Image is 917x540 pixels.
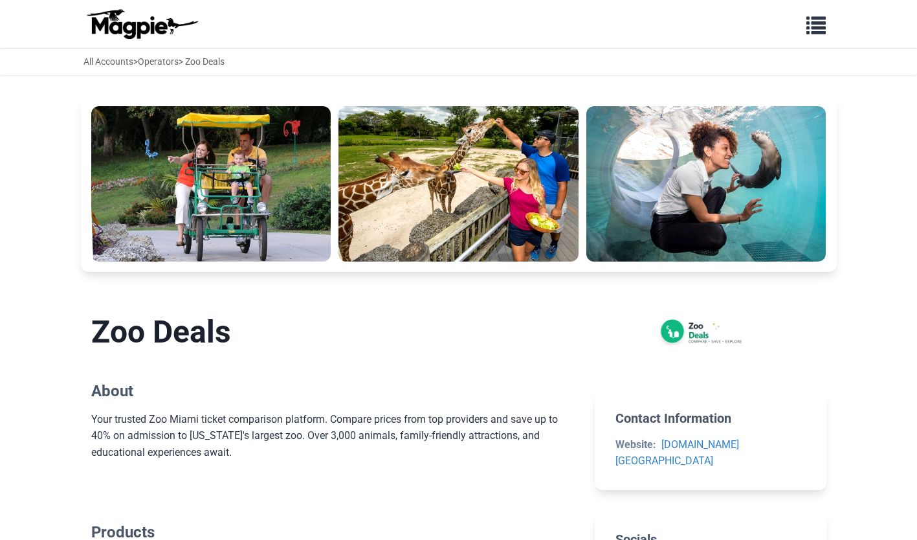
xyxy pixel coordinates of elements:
img: Zoo Deals logo [648,313,773,348]
img: logo-ab69f6fb50320c5b225c76a69d11143b.png [83,8,200,39]
a: All Accounts [83,56,133,67]
img: Zoo Miami Tickets [586,106,826,262]
div: Your trusted Zoo Miami ticket comparison platform. Compare prices from top providers and save up ... [91,411,575,461]
a: [DOMAIN_NAME][GEOGRAPHIC_DATA] [615,438,739,467]
h2: Contact Information [615,411,805,426]
img: Zoo Miami Tickets [338,106,579,262]
h1: Zoo Deals [91,313,575,351]
h2: About [91,382,575,401]
img: Zoo Miami Tickets [91,106,331,262]
a: Operators [138,56,179,67]
div: > > Zoo Deals [83,54,225,69]
strong: Website: [615,438,656,451]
